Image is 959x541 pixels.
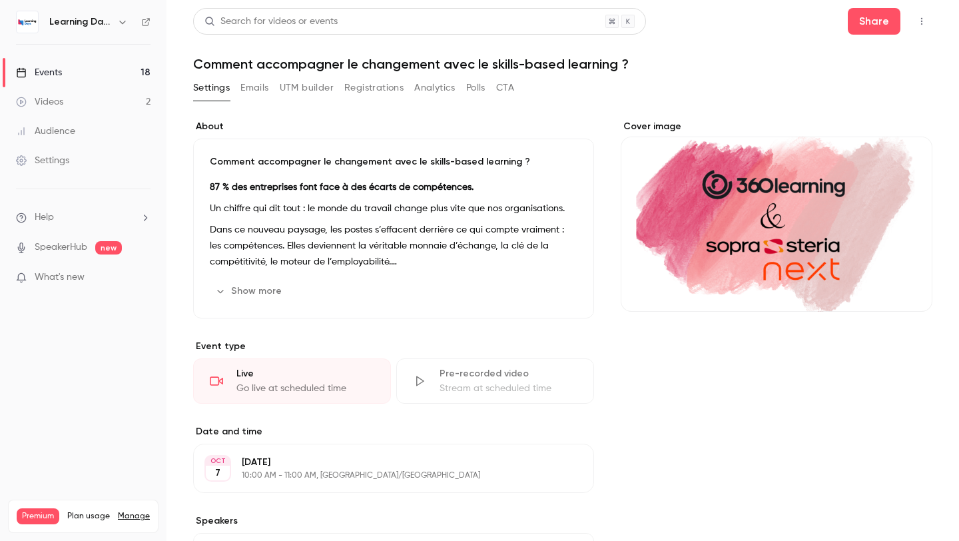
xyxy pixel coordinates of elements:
[440,382,577,395] div: Stream at scheduled time
[210,280,290,302] button: Show more
[215,466,220,480] p: 7
[466,77,485,99] button: Polls
[67,511,110,522] span: Plan usage
[193,514,594,528] label: Speakers
[16,125,75,138] div: Audience
[210,222,577,270] p: Dans ce nouveau paysage, les postes s’effacent derrière ce qui compte vraiment : les compétences....
[206,456,230,466] div: OCT
[210,183,474,192] strong: 87 % des entreprises font face à des écarts de compétences.
[95,241,122,255] span: new
[621,120,932,312] section: Cover image
[193,425,594,438] label: Date and time
[210,201,577,217] p: Un chiffre qui dit tout : le monde du travail change plus vite que nos organisations.
[16,66,62,79] div: Events
[17,508,59,524] span: Premium
[242,470,523,481] p: 10:00 AM - 11:00 AM, [GEOGRAPHIC_DATA]/[GEOGRAPHIC_DATA]
[344,77,404,99] button: Registrations
[210,155,577,169] p: Comment accompagner le changement avec le skills-based learning ?
[414,77,456,99] button: Analytics
[236,382,374,395] div: Go live at scheduled time
[440,367,577,380] div: Pre-recorded video
[35,211,54,225] span: Help
[396,358,594,404] div: Pre-recorded videoStream at scheduled time
[848,8,900,35] button: Share
[135,272,151,284] iframe: Noticeable Trigger
[16,154,69,167] div: Settings
[16,95,63,109] div: Videos
[193,77,230,99] button: Settings
[240,77,268,99] button: Emails
[16,211,151,225] li: help-dropdown-opener
[35,241,87,255] a: SpeakerHub
[236,367,374,380] div: Live
[242,456,523,469] p: [DATE]
[204,15,338,29] div: Search for videos or events
[193,340,594,353] p: Event type
[193,56,932,72] h1: Comment accompagner le changement avec le skills-based learning ?
[35,270,85,284] span: What's new
[496,77,514,99] button: CTA
[621,120,932,133] label: Cover image
[118,511,150,522] a: Manage
[193,358,391,404] div: LiveGo live at scheduled time
[17,11,38,33] img: Learning Days
[193,120,594,133] label: About
[49,15,112,29] h6: Learning Days
[280,77,334,99] button: UTM builder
